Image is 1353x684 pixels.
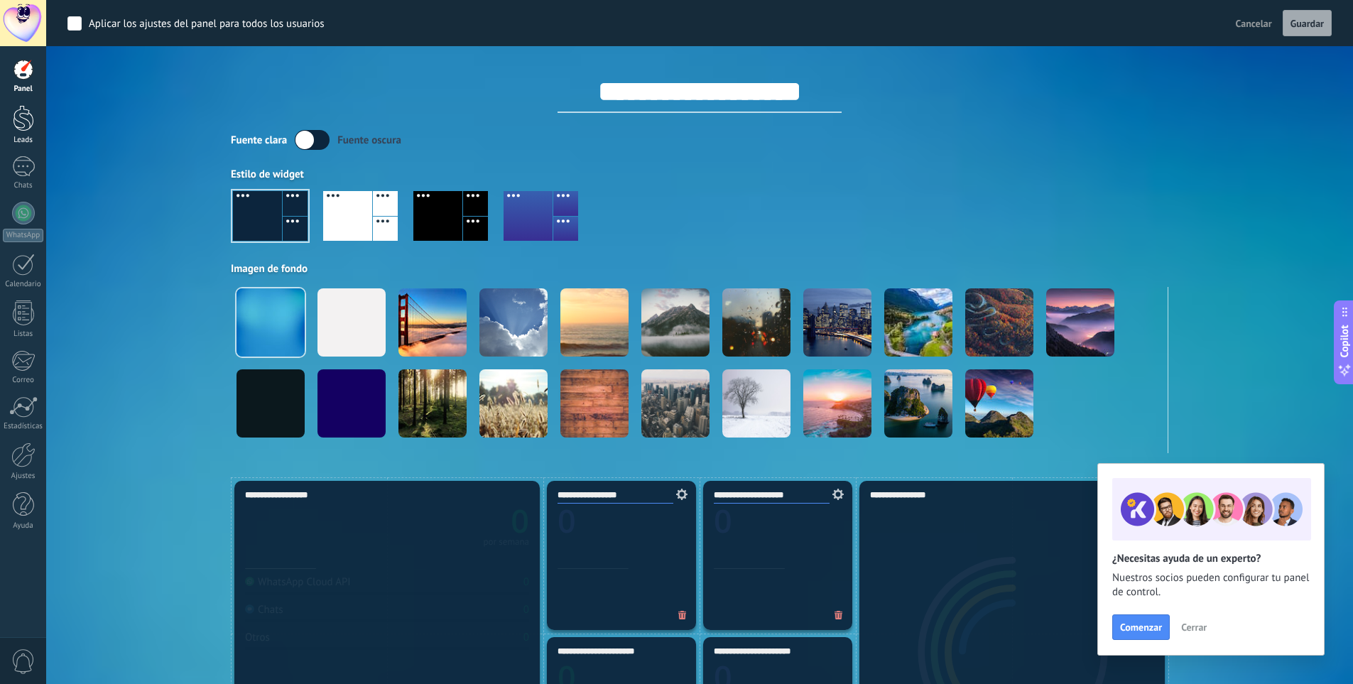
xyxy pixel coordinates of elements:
[1290,18,1324,28] span: Guardar
[3,85,44,94] div: Panel
[1236,17,1272,30] span: Cancelar
[3,136,44,145] div: Leads
[3,472,44,481] div: Ajustes
[3,376,44,385] div: Correo
[3,330,44,339] div: Listas
[231,134,287,147] div: Fuente clara
[3,521,44,531] div: Ayuda
[1181,622,1207,632] span: Cerrar
[89,17,325,31] div: Aplicar los ajustes del panel para todos los usuarios
[1120,622,1162,632] span: Comenzar
[1112,614,1170,640] button: Comenzar
[3,181,44,190] div: Chats
[3,422,44,431] div: Estadísticas
[1283,10,1332,37] button: Guardar
[1112,571,1310,599] span: Nuestros socios pueden configurar tu panel de control.
[1337,325,1352,357] span: Copilot
[3,229,43,242] div: WhatsApp
[3,280,44,289] div: Calendario
[337,134,401,147] div: Fuente oscura
[1175,617,1213,638] button: Cerrar
[231,168,1168,181] div: Estilo de widget
[231,262,1168,276] div: Imagen de fondo
[1112,552,1310,565] h2: ¿Necesitas ayuda de un experto?
[1230,13,1278,34] button: Cancelar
